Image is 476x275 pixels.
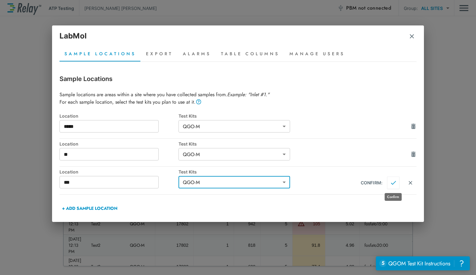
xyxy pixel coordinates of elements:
div: Test Kits [178,169,297,174]
img: Drawer Icon [410,123,416,129]
em: Example: "Inlet #1." [227,91,269,98]
iframe: Resource center [376,256,470,270]
div: CONFIRM: [361,180,382,185]
button: Alarms [178,47,216,61]
img: Close Icon [408,180,413,186]
div: Location [59,113,178,119]
div: Location [59,169,178,174]
button: Export [141,47,178,61]
p: LabMol [59,30,87,42]
img: Drawer Icon [410,151,416,157]
button: Table Columns [216,47,284,61]
button: Confirm [387,177,399,189]
div: QGO-M [178,148,290,160]
img: Close Icon [391,180,396,186]
button: Cancel [404,177,416,189]
div: QGO-M [178,176,290,188]
p: Sample Locations [59,74,416,83]
button: Manage Users [284,47,350,61]
div: QGO-M [178,120,290,133]
img: Remove [409,33,415,39]
p: Sample locations are areas within a site where you have collected samples from. For each sample l... [59,91,416,106]
button: Sample Locations [59,47,141,61]
div: Location [59,141,178,147]
div: Test Kits [178,141,297,147]
button: + ADD SAMPLE LOCATION [59,201,120,216]
div: Test Kits [178,113,297,119]
div: Confirm [385,193,402,201]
